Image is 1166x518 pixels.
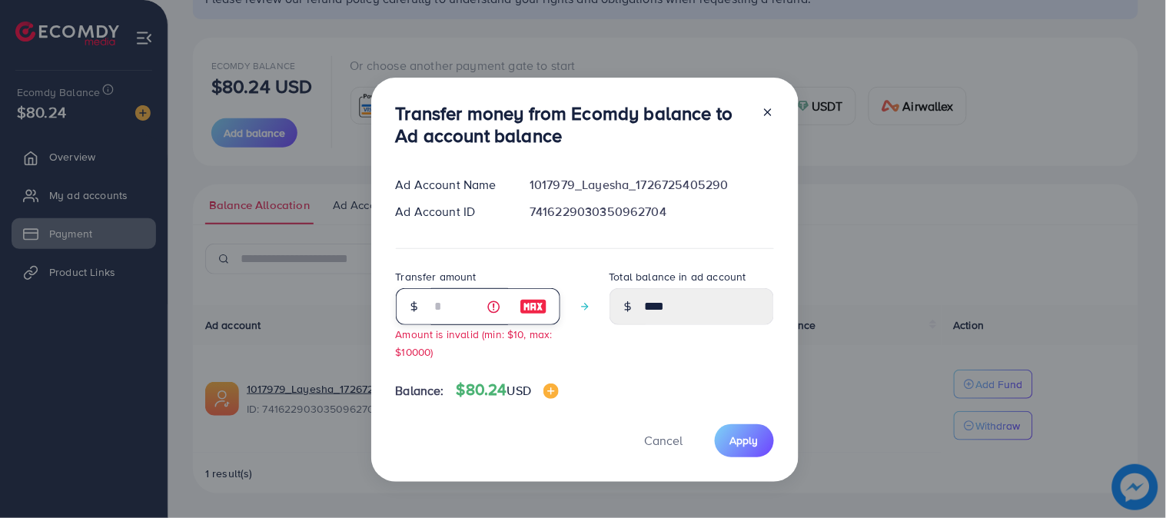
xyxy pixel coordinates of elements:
[730,433,759,448] span: Apply
[543,384,559,399] img: image
[645,432,683,449] span: Cancel
[520,297,547,316] img: image
[517,176,786,194] div: 1017979_Layesha_1726725405290
[610,269,746,284] label: Total balance in ad account
[507,382,531,399] span: USD
[396,269,477,284] label: Transfer amount
[384,176,518,194] div: Ad Account Name
[396,102,749,147] h3: Transfer money from Ecomdy balance to Ad account balance
[396,382,444,400] span: Balance:
[396,327,553,359] small: Amount is invalid (min: $10, max: $10000)
[457,380,559,400] h4: $80.24
[626,424,703,457] button: Cancel
[715,424,774,457] button: Apply
[384,203,518,221] div: Ad Account ID
[517,203,786,221] div: 7416229030350962704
